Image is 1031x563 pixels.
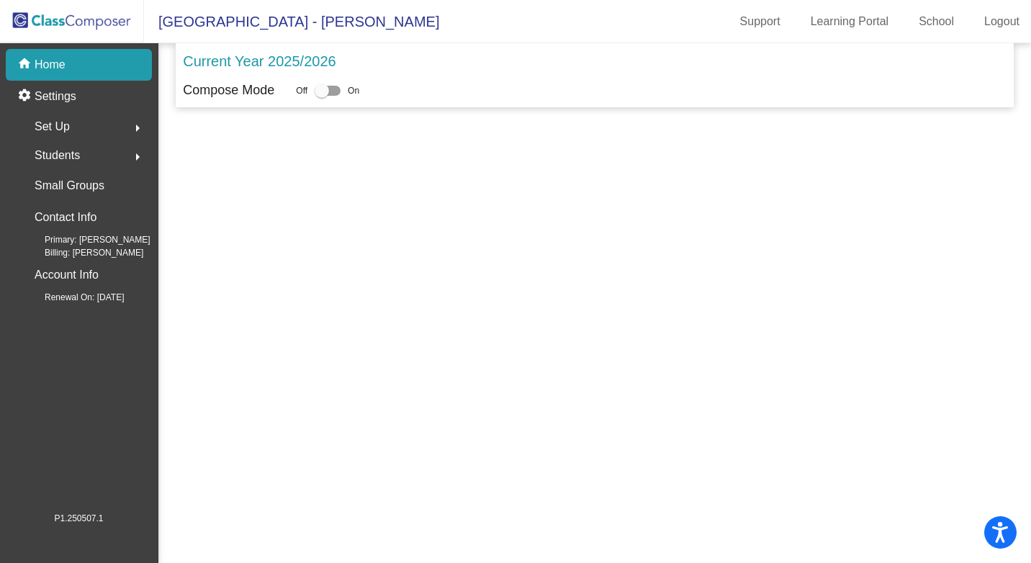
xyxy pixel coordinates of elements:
[17,88,35,105] mat-icon: settings
[129,120,146,137] mat-icon: arrow_right
[296,84,307,97] span: Off
[35,265,99,285] p: Account Info
[22,291,124,304] span: Renewal On: [DATE]
[22,233,150,246] span: Primary: [PERSON_NAME]
[35,176,104,196] p: Small Groups
[144,10,439,33] span: [GEOGRAPHIC_DATA] - [PERSON_NAME]
[35,56,66,73] p: Home
[183,81,274,100] p: Compose Mode
[183,50,336,72] p: Current Year 2025/2026
[348,84,359,97] span: On
[35,88,76,105] p: Settings
[799,10,901,33] a: Learning Portal
[35,117,70,137] span: Set Up
[973,10,1031,33] a: Logout
[35,145,80,166] span: Students
[35,207,96,228] p: Contact Info
[17,56,35,73] mat-icon: home
[907,10,965,33] a: School
[129,148,146,166] mat-icon: arrow_right
[22,246,143,259] span: Billing: [PERSON_NAME]
[729,10,792,33] a: Support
